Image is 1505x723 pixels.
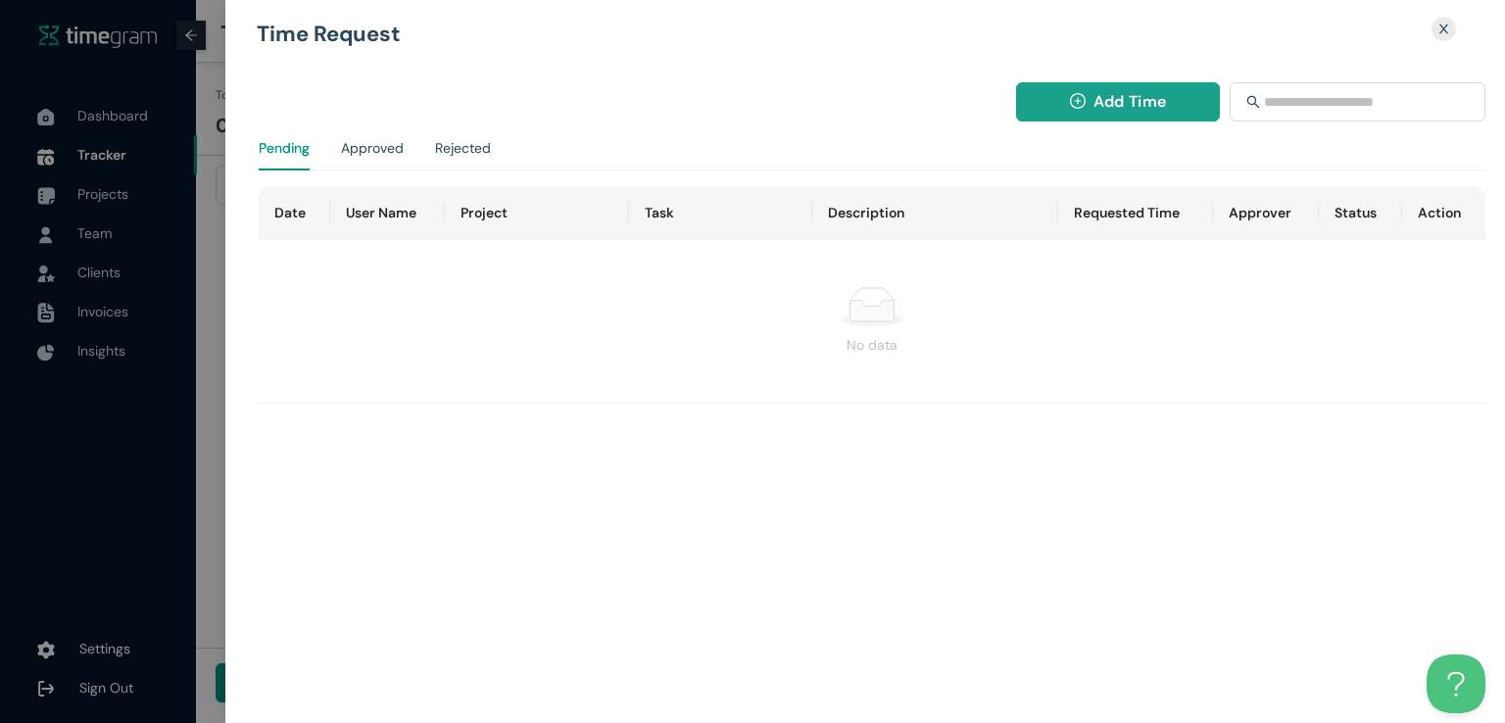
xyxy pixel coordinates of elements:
div: Approved [341,137,404,159]
span: Add Time [1093,89,1166,114]
th: Approver [1213,186,1319,240]
span: plus-circle [1070,93,1086,112]
th: Action [1402,186,1486,240]
th: Task [629,186,813,240]
span: search [1246,95,1260,109]
th: Description [812,186,1057,240]
div: No data [274,334,1470,356]
button: Close [1426,16,1462,42]
th: Status [1319,186,1402,240]
div: Pending [259,137,310,159]
h1: Time Request [257,24,1271,45]
th: User Name [330,186,445,240]
div: Rejected [435,137,491,159]
span: close [1437,23,1450,35]
th: Project [445,186,629,240]
th: Requested Time [1058,186,1213,240]
th: Date [259,186,329,240]
button: plus-circleAdd Time [1016,82,1221,121]
iframe: Toggle Customer Support [1427,654,1485,713]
